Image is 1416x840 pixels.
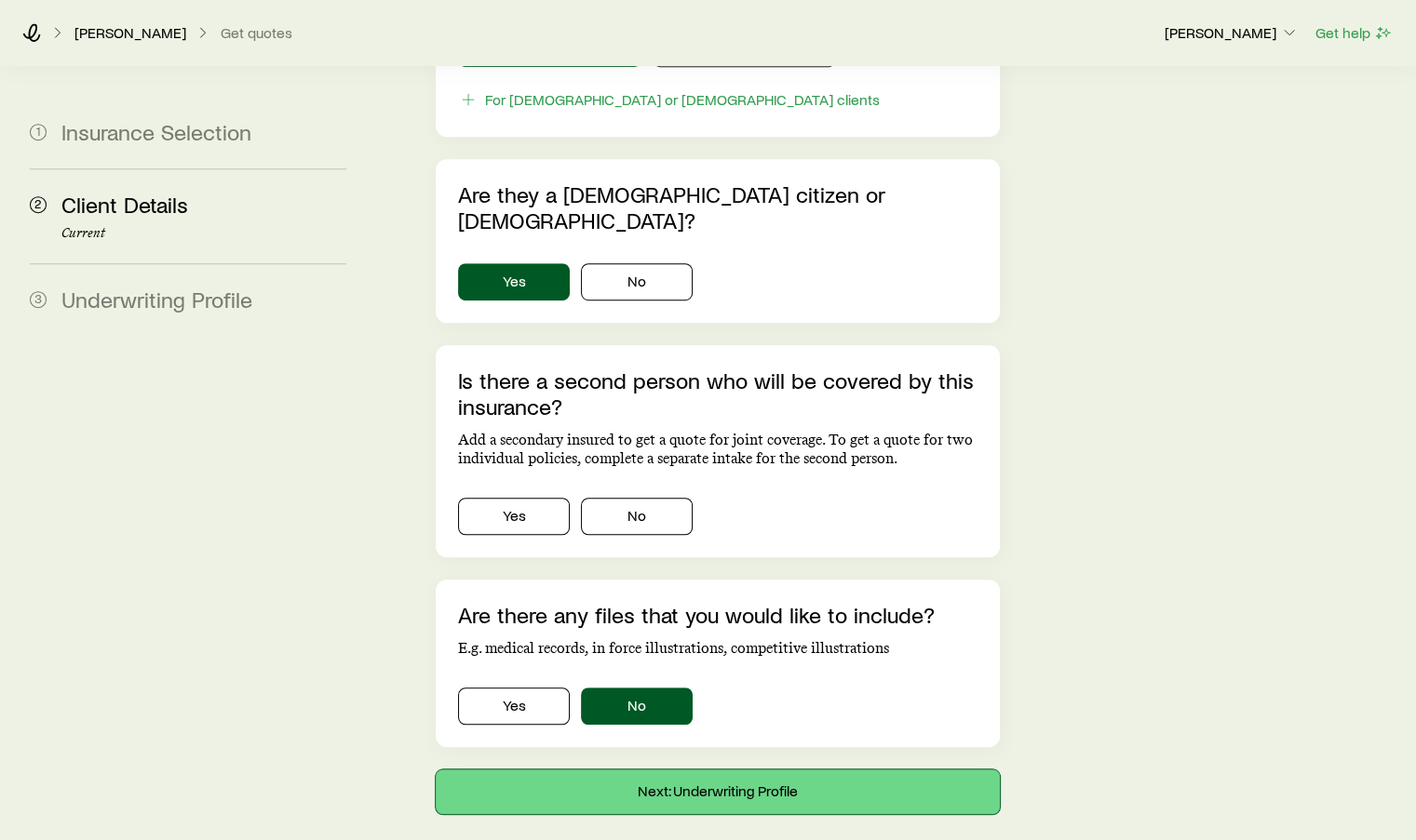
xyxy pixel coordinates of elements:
button: No [581,687,693,725]
p: Is there a second person who will be covered by this insurance? [458,367,977,420]
button: Get quotes [220,24,293,42]
p: Are there any files that you would like to include? [458,602,977,628]
button: Yes [458,498,570,535]
button: No [581,498,693,535]
button: [PERSON_NAME] [1164,22,1300,45]
button: For [DEMOGRAPHIC_DATA] or [DEMOGRAPHIC_DATA] clients [458,89,881,111]
button: Yes [458,263,570,300]
button: No [581,263,693,300]
button: Yes [458,687,570,725]
span: 1 [30,124,47,140]
button: Get help [1315,22,1394,44]
span: 2 [30,196,47,213]
button: Next: Underwriting Profile [436,769,999,814]
p: Are they a [DEMOGRAPHIC_DATA] citizen or [DEMOGRAPHIC_DATA]? [458,181,977,233]
span: 3 [30,291,47,308]
div: For [DEMOGRAPHIC_DATA] or [DEMOGRAPHIC_DATA] clients [485,90,880,109]
p: Current [61,226,346,241]
p: E.g. medical records, in force illustrations, competitive illustrations [458,639,977,658]
p: [PERSON_NAME] [74,23,186,42]
span: Client Details [61,191,188,218]
p: Add a secondary insured to get a quote for joint coverage. To get a quote for two individual poli... [458,431,977,468]
span: Underwriting Profile [61,286,252,313]
span: Insurance Selection [61,118,251,145]
p: [PERSON_NAME] [1165,23,1299,42]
